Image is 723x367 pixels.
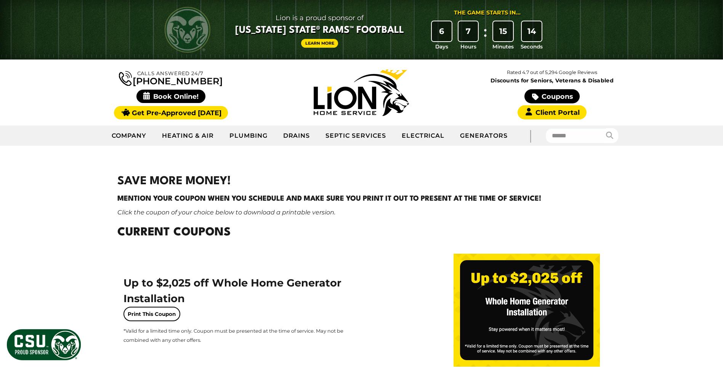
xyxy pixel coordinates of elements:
img: CSU Rams logo [165,7,210,53]
span: Seconds [521,43,543,50]
a: Get Pre-Approved [DATE] [114,106,228,119]
a: Electrical [394,126,453,145]
a: [PHONE_NUMBER] [119,69,223,86]
span: [US_STATE] State® Rams™ Football [235,24,404,37]
span: Hours [460,43,476,50]
div: 15 [493,21,513,41]
a: Company [104,126,155,145]
strong: SAVE MORE MONEY! [117,176,231,187]
a: Drains [276,126,318,145]
div: 6 [432,21,452,41]
p: Rated 4.7 out of 5,294 Google Reviews [457,68,647,77]
a: Coupons [524,89,579,103]
a: Septic Services [318,126,394,145]
h4: Mention your coupon when you schedule and make sure you print it out to present at the time of se... [117,193,606,204]
h2: Current Coupons [117,224,606,241]
span: Days [435,43,448,50]
a: Learn More [301,39,338,48]
img: Lion Home Service [314,69,409,116]
a: Generators [452,126,515,145]
div: 7 [458,21,478,41]
span: *Valid for a limited time only. Coupon must be presented at the time of service. May not be combi... [123,328,343,343]
div: | [515,126,546,146]
a: Print This Coupon [123,307,180,321]
img: CSU Sponsor Badge [6,328,82,361]
img: up-to-2025-off-generator.png.webp [454,254,600,367]
a: Plumbing [222,126,276,145]
div: 14 [522,21,542,41]
span: Discounts for Seniors, Veterans & Disabled [458,78,646,83]
span: Up to $2,025 off Whole Home Generator Installation [123,277,341,305]
div: The Game Starts in... [454,9,521,17]
span: Lion is a proud sponsor of [235,12,404,24]
a: Heating & Air [154,126,221,145]
div: : [481,21,489,51]
span: Book Online! [136,90,205,103]
a: Client Portal [518,105,586,119]
span: Minutes [492,43,514,50]
em: Click the coupon of your choice below to download a printable version. [117,209,335,216]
